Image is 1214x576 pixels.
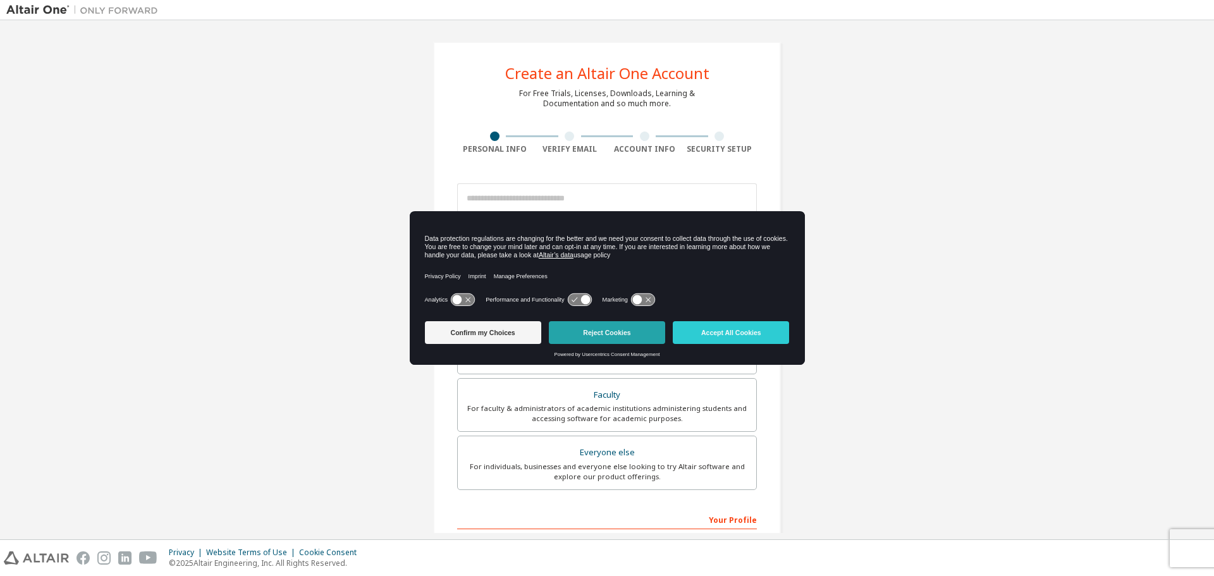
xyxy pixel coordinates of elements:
div: Create an Altair One Account [505,66,709,81]
img: altair_logo.svg [4,551,69,565]
div: For faculty & administrators of academic institutions administering students and accessing softwa... [465,403,749,424]
div: Faculty [465,386,749,404]
p: © 2025 Altair Engineering, Inc. All Rights Reserved. [169,558,364,568]
div: Everyone else [465,444,749,462]
div: Cookie Consent [299,548,364,558]
div: Website Terms of Use [206,548,299,558]
img: facebook.svg [77,551,90,565]
img: Altair One [6,4,164,16]
div: Account Info [607,144,682,154]
div: Privacy [169,548,206,558]
img: instagram.svg [97,551,111,565]
div: Verify Email [532,144,608,154]
div: Personal Info [457,144,532,154]
div: Your Profile [457,509,757,529]
div: Security Setup [682,144,757,154]
div: For Free Trials, Licenses, Downloads, Learning & Documentation and so much more. [519,89,695,109]
img: youtube.svg [139,551,157,565]
img: linkedin.svg [118,551,132,565]
div: For individuals, businesses and everyone else looking to try Altair software and explore our prod... [465,462,749,482]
